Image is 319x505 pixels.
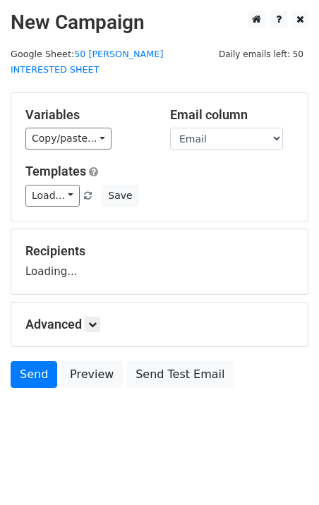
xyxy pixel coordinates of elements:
h5: Email column [170,107,294,123]
a: 50 [PERSON_NAME] INTERESTED SHEET [11,49,163,75]
a: Preview [61,361,123,388]
a: Daily emails left: 50 [214,49,308,59]
span: Daily emails left: 50 [214,47,308,62]
a: Copy/paste... [25,128,112,150]
a: Load... [25,185,80,207]
a: Send [11,361,57,388]
div: Loading... [25,243,294,280]
h5: Recipients [25,243,294,259]
button: Save [102,185,138,207]
h5: Variables [25,107,149,123]
a: Send Test Email [126,361,234,388]
h5: Advanced [25,317,294,332]
iframe: Chat Widget [248,437,319,505]
h2: New Campaign [11,11,308,35]
a: Templates [25,164,86,178]
small: Google Sheet: [11,49,163,75]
